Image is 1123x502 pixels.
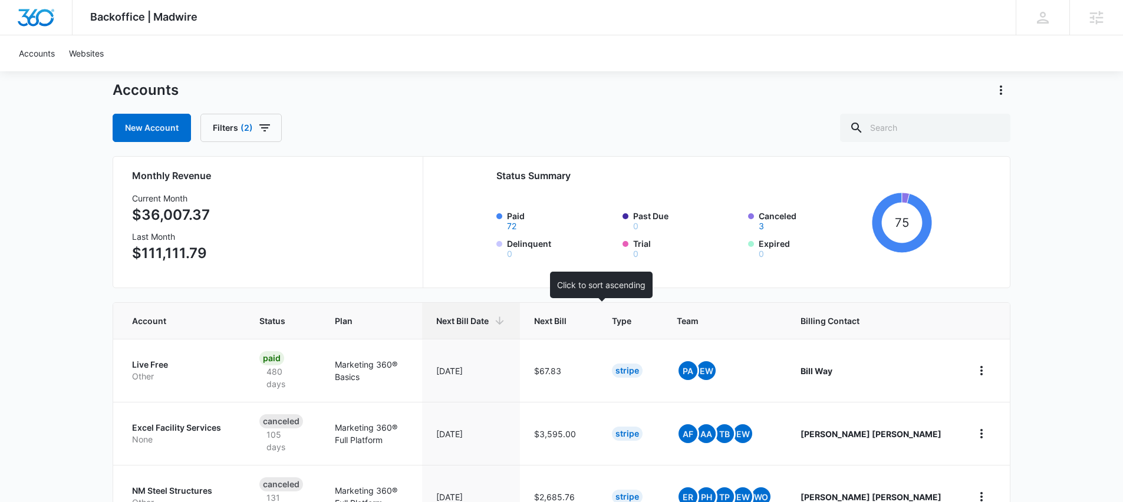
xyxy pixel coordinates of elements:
button: Actions [992,81,1010,100]
span: Team [677,315,755,327]
span: Next Bill [534,315,567,327]
p: Marketing 360® Full Platform [335,421,408,446]
span: AF [679,424,697,443]
td: $3,595.00 [520,402,598,465]
p: $111,111.79 [132,243,210,264]
p: $36,007.37 [132,204,210,226]
label: Delinquent [507,237,615,258]
span: Type [612,315,631,327]
a: Excel Facility ServicesNone [132,422,231,445]
p: Other [132,371,231,382]
h2: Monthly Revenue [132,169,409,183]
button: Canceled [759,222,764,230]
div: Paid [259,351,284,365]
a: Live FreeOther [132,359,231,382]
div: Canceled [259,414,303,428]
div: Stripe [612,427,643,441]
strong: Bill Way [801,366,832,376]
label: Past Due [633,210,742,230]
button: home [972,361,991,380]
label: Canceled [759,210,867,230]
button: home [972,424,991,443]
span: PA [679,361,697,380]
span: Next Bill Date [436,315,489,327]
label: Trial [633,237,742,258]
div: Click to sort ascending [550,272,653,298]
td: [DATE] [422,339,520,402]
td: $67.83 [520,339,598,402]
span: TB [715,424,734,443]
label: Expired [759,237,867,258]
span: Billing Contact [801,315,944,327]
h3: Current Month [132,192,210,204]
a: Accounts [12,35,62,71]
span: Account [132,315,214,327]
tspan: 75 [895,215,909,230]
button: Filters(2) [200,114,282,142]
span: (2) [241,124,253,132]
p: NM Steel Structures [132,485,231,497]
h3: Last Month [132,230,210,243]
input: Search [840,114,1010,142]
span: Plan [335,315,408,327]
span: EW [733,424,752,443]
div: Canceled [259,477,303,491]
span: AA [697,424,716,443]
p: Excel Facility Services [132,422,231,434]
td: [DATE] [422,402,520,465]
span: EW [697,361,716,380]
span: Status [259,315,289,327]
p: 480 days [259,365,307,390]
a: Websites [62,35,111,71]
strong: [PERSON_NAME] [PERSON_NAME] [801,429,941,439]
p: Marketing 360® Basics [335,358,408,383]
a: New Account [113,114,191,142]
p: Live Free [132,359,231,371]
label: Paid [507,210,615,230]
h2: Status Summary [496,169,932,183]
div: Stripe [612,364,643,378]
p: None [132,434,231,445]
strong: [PERSON_NAME] [PERSON_NAME] [801,492,941,502]
button: Paid [507,222,516,230]
h1: Accounts [113,81,179,99]
span: Backoffice | Madwire [90,11,197,23]
p: 105 days [259,428,307,453]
